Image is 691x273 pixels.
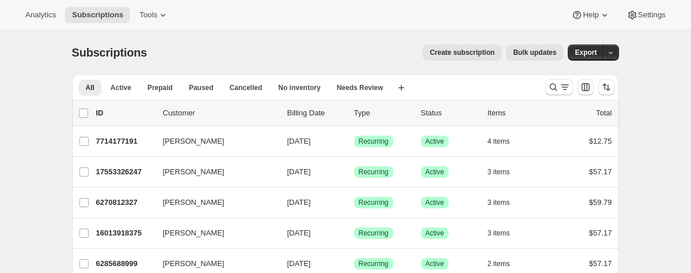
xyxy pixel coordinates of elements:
[513,48,556,57] span: Bulk updates
[111,83,131,92] span: Active
[96,107,154,119] p: ID
[287,107,345,119] p: Billing Date
[598,79,614,95] button: Sort the results
[589,229,612,237] span: $57.17
[488,229,510,238] span: 3 items
[156,224,271,242] button: [PERSON_NAME]
[359,198,389,207] span: Recurring
[287,137,311,145] span: [DATE]
[96,195,612,211] div: 6270812327[PERSON_NAME][DATE]SuccessRecurringSuccessActive3 items$59.79
[620,7,673,23] button: Settings
[488,137,510,146] span: 4 items
[96,227,154,239] p: 16013918375
[287,229,311,237] span: [DATE]
[596,107,612,119] p: Total
[96,258,154,270] p: 6285688999
[96,166,154,178] p: 17553326247
[65,7,130,23] button: Subscriptions
[96,225,612,241] div: 16013918375[PERSON_NAME][DATE]SuccessRecurringSuccessActive3 items$57.17
[156,193,271,212] button: [PERSON_NAME]
[96,197,154,208] p: 6270812327
[488,107,545,119] div: Items
[163,166,225,178] span: [PERSON_NAME]
[96,164,612,180] div: 17553326247[PERSON_NAME][DATE]SuccessRecurringSuccessActive3 items$57.17
[25,10,56,20] span: Analytics
[287,198,311,207] span: [DATE]
[426,259,445,268] span: Active
[488,198,510,207] span: 3 items
[426,137,445,146] span: Active
[287,167,311,176] span: [DATE]
[506,44,563,61] button: Bulk updates
[488,259,510,268] span: 2 items
[147,83,173,92] span: Prepaid
[423,44,502,61] button: Create subscription
[589,137,612,145] span: $12.75
[575,48,597,57] span: Export
[354,107,412,119] div: Type
[488,167,510,177] span: 3 items
[359,167,389,177] span: Recurring
[18,7,63,23] button: Analytics
[488,225,523,241] button: 3 items
[426,167,445,177] span: Active
[359,259,389,268] span: Recurring
[430,48,495,57] span: Create subscription
[156,132,271,151] button: [PERSON_NAME]
[488,195,523,211] button: 3 items
[139,10,157,20] span: Tools
[72,10,123,20] span: Subscriptions
[359,137,389,146] span: Recurring
[564,7,617,23] button: Help
[488,133,523,149] button: 4 items
[488,164,523,180] button: 3 items
[96,107,612,119] div: IDCustomerBilling DateTypeStatusItemsTotal
[96,136,154,147] p: 7714177191
[163,107,278,119] p: Customer
[589,198,612,207] span: $59.79
[96,133,612,149] div: 7714177191[PERSON_NAME][DATE]SuccessRecurringSuccessActive4 items$12.75
[72,46,147,59] span: Subscriptions
[568,44,603,61] button: Export
[163,227,225,239] span: [PERSON_NAME]
[583,10,598,20] span: Help
[392,80,411,96] button: Create new view
[163,197,225,208] span: [PERSON_NAME]
[589,167,612,176] span: $57.17
[156,255,271,273] button: [PERSON_NAME]
[96,256,612,272] div: 6285688999[PERSON_NAME][DATE]SuccessRecurringSuccessActive2 items$57.17
[638,10,666,20] span: Settings
[426,198,445,207] span: Active
[426,229,445,238] span: Active
[163,136,225,147] span: [PERSON_NAME]
[163,258,225,270] span: [PERSON_NAME]
[545,79,573,95] button: Search and filter results
[287,259,311,268] span: [DATE]
[359,229,389,238] span: Recurring
[488,256,523,272] button: 2 items
[132,7,176,23] button: Tools
[86,83,94,92] span: All
[156,163,271,181] button: [PERSON_NAME]
[337,83,384,92] span: Needs Review
[589,259,612,268] span: $57.17
[578,79,594,95] button: Customize table column order and visibility
[421,107,479,119] p: Status
[278,83,320,92] span: No inventory
[189,83,214,92] span: Paused
[230,83,263,92] span: Cancelled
